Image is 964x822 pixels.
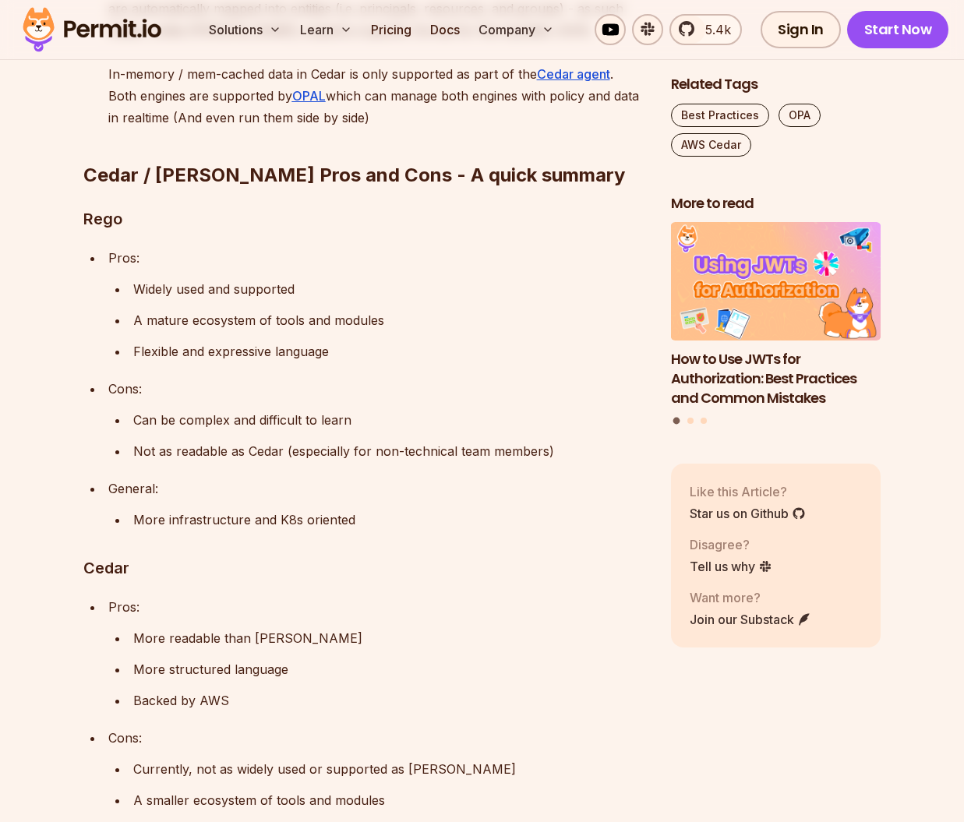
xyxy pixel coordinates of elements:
p: Not as readable as Cedar (especially for non-technical team members) [133,440,646,462]
a: OPAL [292,88,326,104]
button: Company [472,14,560,45]
p: More structured language [133,658,646,680]
a: AWS Cedar [671,133,751,157]
a: Join our Substack [690,610,811,629]
button: Solutions [203,14,288,45]
p: General: [108,478,646,499]
p: Disagree? [690,535,772,554]
p: Want more? [690,588,811,607]
a: Docs [424,14,466,45]
p: Currently, not as widely used or supported as [PERSON_NAME] [133,758,646,780]
h3: Cedar [83,556,646,580]
button: Learn [294,14,358,45]
p: Like this Article? [690,482,806,501]
h2: Cedar / [PERSON_NAME] Pros and Cons - A quick summary [83,101,646,188]
p: Backed by AWS [133,690,646,711]
a: Star us on Github [690,504,806,523]
li: 1 of 3 [671,223,881,408]
p: Cons: [108,727,646,749]
p: Pros: [108,596,646,618]
p: A smaller ecosystem of tools and modules [133,789,646,811]
p: More infrastructure and K8s oriented [133,509,646,531]
p: Pros: [108,247,646,269]
a: Cedar agent [537,66,610,82]
a: Best Practices [671,104,769,127]
div: Posts [671,223,881,427]
p: Widely used and supported [133,278,646,300]
p: Cons: [108,378,646,400]
a: Sign In [761,11,841,48]
img: How to Use JWTs for Authorization: Best Practices and Common Mistakes [671,223,881,341]
p: A mature ecosystem of tools and modules [133,309,646,331]
p: Flexible and expressive language [133,340,646,362]
a: OPA [779,104,821,127]
a: Tell us why [690,557,772,576]
button: Go to slide 1 [673,418,680,425]
a: 5.4k [669,14,742,45]
a: Start Now [847,11,949,48]
a: How to Use JWTs for Authorization: Best Practices and Common MistakesHow to Use JWTs for Authoriz... [671,223,881,408]
img: Permit logo [16,3,168,56]
h2: More to read [671,194,881,213]
p: More readable than [PERSON_NAME] [133,627,646,649]
a: Pricing [365,14,418,45]
button: Go to slide 3 [701,418,707,424]
p: Can be complex and difficult to learn [133,409,646,431]
h2: Related Tags [671,75,881,94]
h3: How to Use JWTs for Authorization: Best Practices and Common Mistakes [671,350,881,407]
h3: Rego [83,206,646,231]
button: Go to slide 2 [687,418,694,424]
span: 5.4k [696,20,731,39]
